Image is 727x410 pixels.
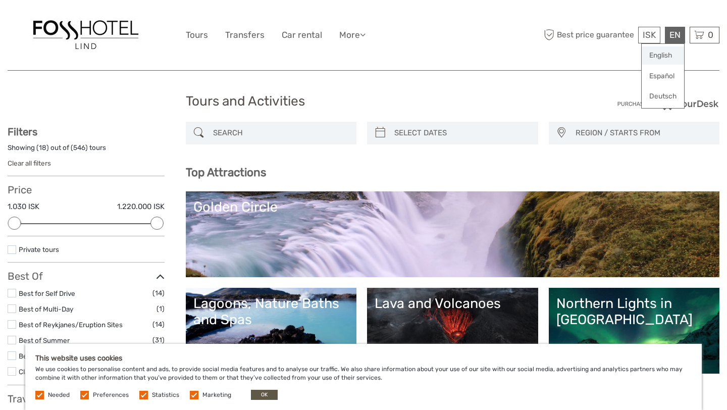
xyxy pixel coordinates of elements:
[251,390,278,400] button: OK
[8,201,39,212] label: 1.030 ISK
[209,124,352,142] input: SEARCH
[339,28,366,42] a: More
[8,393,165,405] h3: Travel Method
[193,295,349,366] a: Lagoons, Nature Baths and Spas
[193,295,349,328] div: Lagoons, Nature Baths and Spas
[193,199,712,215] div: Golden Circle
[14,18,114,26] p: We're away right now. Please check back later!
[73,143,85,152] label: 546
[116,16,128,28] button: Open LiveChat chat widget
[193,199,712,270] a: Golden Circle
[8,184,165,196] h3: Price
[152,334,165,346] span: (31)
[225,28,265,42] a: Transfers
[202,391,231,399] label: Marketing
[643,30,656,40] span: ISK
[35,354,692,363] h5: This website uses cookies
[8,143,165,159] div: Showing ( ) out of ( ) tours
[706,30,715,40] span: 0
[157,303,165,315] span: (1)
[48,391,70,399] label: Needed
[186,93,542,110] h1: Tours and Activities
[542,27,636,43] span: Best price guarantee
[642,87,684,106] a: Deutsch
[556,295,712,366] a: Northern Lights in [GEOGRAPHIC_DATA]
[186,166,266,179] b: Top Attractions
[152,287,165,299] span: (14)
[8,126,37,138] strong: Filters
[19,368,60,376] a: Classic Tours
[30,18,141,53] img: 1558-f877dab1-b831-4070-87d7-0a2017c1294e_logo_big.jpg
[186,28,208,42] a: Tours
[117,201,165,212] label: 1.220.000 ISK
[556,295,712,328] div: Northern Lights in [GEOGRAPHIC_DATA]
[571,125,715,141] button: REGION / STARTS FROM
[8,270,165,282] h3: Best Of
[152,391,179,399] label: Statistics
[93,391,129,399] label: Preferences
[282,28,322,42] a: Car rental
[39,143,46,152] label: 18
[642,46,684,65] a: English
[19,321,123,329] a: Best of Reykjanes/Eruption Sites
[617,97,719,110] img: PurchaseViaTourDesk.png
[19,289,75,297] a: Best for Self Drive
[152,319,165,330] span: (14)
[19,352,63,360] a: Best of Winter
[19,336,70,344] a: Best of Summer
[390,124,533,142] input: SELECT DATES
[642,67,684,85] a: Español
[665,27,685,43] div: EN
[8,159,51,167] a: Clear all filters
[19,245,59,253] a: Private tours
[375,295,531,312] div: Lava and Volcanoes
[19,305,73,313] a: Best of Multi-Day
[25,344,702,410] div: We use cookies to personalise content and ads, to provide social media features and to analyse ou...
[375,295,531,366] a: Lava and Volcanoes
